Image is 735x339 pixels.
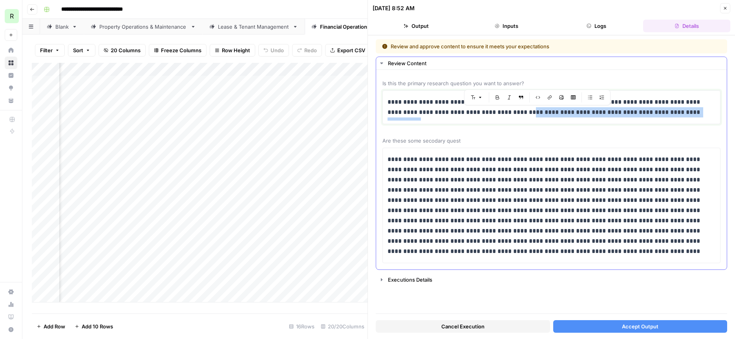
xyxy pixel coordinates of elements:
[286,320,318,333] div: 16 Rows
[10,11,14,21] span: R
[382,79,720,87] span: Is this the primary research question you want to answer?
[5,311,17,323] a: Learning Hub
[5,286,17,298] a: Settings
[5,94,17,107] a: Your Data
[40,19,84,35] a: Blank
[553,20,640,32] button: Logs
[55,23,69,31] div: Blank
[149,44,207,57] button: Freeze Columns
[5,69,17,82] a: Insights
[373,4,415,12] div: [DATE] 8:52 AM
[441,323,485,330] span: Cancel Execution
[376,57,727,70] button: Review Content
[376,320,550,333] button: Cancel Execution
[382,42,635,50] div: Review and approve content to ensure it meets your expectations
[222,46,250,54] span: Row Height
[376,70,727,269] div: Review Content
[373,20,460,32] button: Output
[318,320,367,333] div: 20/20 Columns
[40,46,53,54] span: Filter
[44,323,65,330] span: Add Row
[622,323,658,330] span: Accept Output
[325,44,370,57] button: Export CSV
[99,44,146,57] button: 20 Columns
[5,6,17,26] button: Workspace: Re-Leased
[643,20,730,32] button: Details
[5,323,17,336] button: Help + Support
[68,44,95,57] button: Sort
[382,137,720,145] span: Are these some secodary quest
[70,320,118,333] button: Add 10 Rows
[5,44,17,57] a: Home
[463,20,550,32] button: Inputs
[84,19,203,35] a: Property Operations & Maintenance
[337,46,365,54] span: Export CSV
[82,323,113,330] span: Add 10 Rows
[388,276,722,284] div: Executions Details
[305,19,385,35] a: Financial Operations
[258,44,289,57] button: Undo
[388,59,722,67] div: Review Content
[32,320,70,333] button: Add Row
[111,46,141,54] span: 20 Columns
[5,82,17,94] a: Opportunities
[304,46,317,54] span: Redo
[35,44,65,57] button: Filter
[320,23,370,31] div: Financial Operations
[376,273,727,286] button: Executions Details
[73,46,83,54] span: Sort
[553,320,728,333] button: Accept Output
[210,44,255,57] button: Row Height
[271,46,284,54] span: Undo
[218,23,289,31] div: Lease & Tenant Management
[161,46,201,54] span: Freeze Columns
[99,23,187,31] div: Property Operations & Maintenance
[5,57,17,69] a: Browse
[203,19,305,35] a: Lease & Tenant Management
[5,298,17,311] a: Usage
[292,44,322,57] button: Redo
